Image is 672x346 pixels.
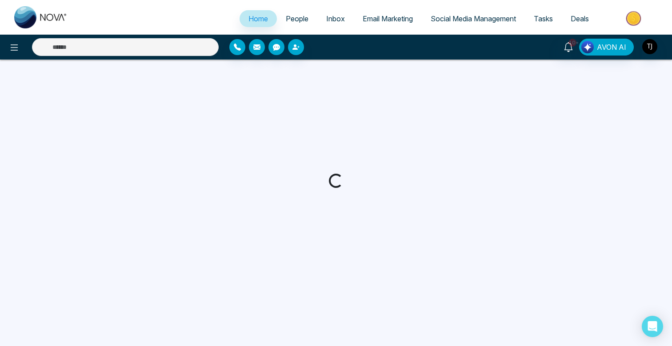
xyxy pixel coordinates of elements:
[597,42,626,52] span: AVON AI
[317,10,354,27] a: Inbox
[363,14,413,23] span: Email Marketing
[277,10,317,27] a: People
[248,14,268,23] span: Home
[286,14,308,23] span: People
[422,10,525,27] a: Social Media Management
[568,39,576,47] span: 10+
[558,39,579,54] a: 10+
[14,6,68,28] img: Nova CRM Logo
[354,10,422,27] a: Email Marketing
[642,39,657,54] img: User Avatar
[562,10,598,27] a: Deals
[579,39,634,56] button: AVON AI
[431,14,516,23] span: Social Media Management
[571,14,589,23] span: Deals
[581,41,594,53] img: Lead Flow
[240,10,277,27] a: Home
[326,14,345,23] span: Inbox
[534,14,553,23] span: Tasks
[602,8,667,28] img: Market-place.gif
[525,10,562,27] a: Tasks
[642,316,663,337] div: Open Intercom Messenger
